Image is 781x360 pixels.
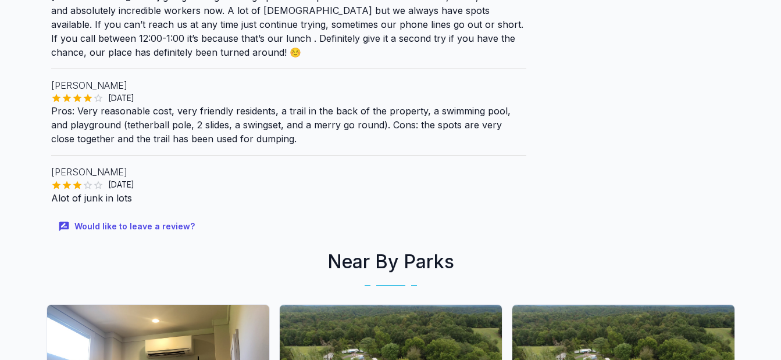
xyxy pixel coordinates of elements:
[51,214,204,239] button: Would like to leave a review?
[51,191,527,205] p: Alot of junk in lots
[42,248,740,276] h2: Near By Parks
[51,104,527,146] p: Pros: Very reasonable cost, very friendly residents, a trail in the back of the property, a swimm...
[104,179,139,190] span: [DATE]
[51,78,527,92] p: [PERSON_NAME]
[104,92,139,104] span: [DATE]
[51,165,527,179] p: [PERSON_NAME]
